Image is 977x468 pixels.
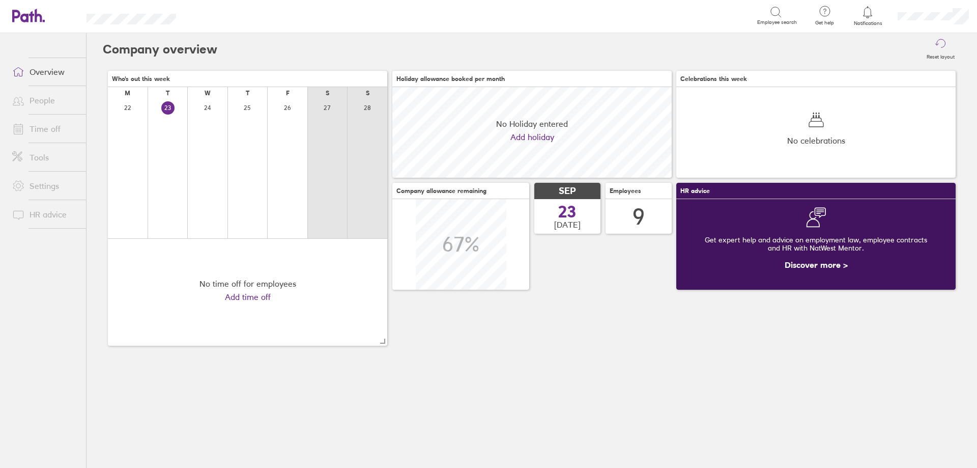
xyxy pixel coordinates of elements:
a: Tools [4,147,86,168]
span: HR advice [680,187,710,195]
div: M [125,90,130,97]
label: Reset layout [921,51,961,60]
span: Who's out this week [112,75,170,82]
div: No time off for employees [199,279,296,288]
span: Employee search [757,19,797,25]
div: F [286,90,290,97]
span: Celebrations this week [680,75,747,82]
a: People [4,90,86,111]
span: SEP [559,186,576,197]
span: 23 [558,204,577,220]
a: Discover more > [785,260,848,270]
h2: Company overview [103,33,217,66]
span: No Holiday entered [496,119,568,128]
span: Holiday allowance booked per month [396,75,505,82]
a: Overview [4,62,86,82]
span: Company allowance remaining [396,187,486,195]
a: HR advice [4,204,86,225]
a: Time off [4,119,86,139]
button: Reset layout [921,33,961,66]
div: Search [204,11,229,20]
div: Get expert help and advice on employment law, employee contracts and HR with NatWest Mentor. [684,228,947,260]
div: T [166,90,169,97]
span: [DATE] [554,220,581,229]
span: No celebrations [787,136,845,145]
div: W [205,90,211,97]
div: S [326,90,329,97]
span: Employees [610,187,641,195]
a: Settings [4,176,86,196]
a: Add time off [225,292,271,301]
div: S [366,90,369,97]
div: T [246,90,249,97]
span: Notifications [851,20,884,26]
span: Get help [808,20,841,26]
div: 9 [633,204,645,230]
a: Notifications [851,5,884,26]
a: Add holiday [510,132,554,142]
